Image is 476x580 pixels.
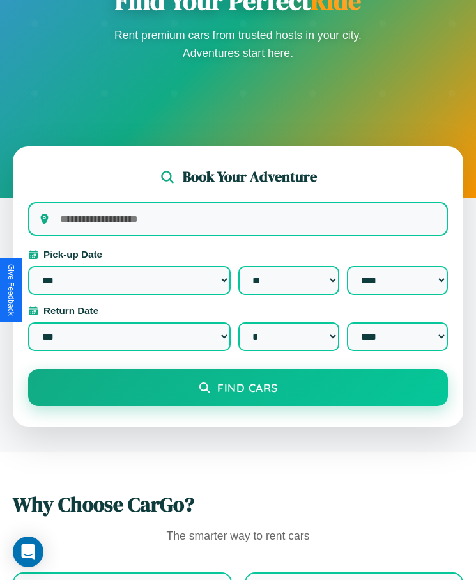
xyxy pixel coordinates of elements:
h2: Why Choose CarGo? [13,490,463,519]
label: Pick-up Date [28,249,448,260]
div: Open Intercom Messenger [13,537,43,567]
p: Rent premium cars from trusted hosts in your city. Adventures start here. [111,26,366,62]
label: Return Date [28,305,448,316]
button: Find Cars [28,369,448,406]
div: Give Feedback [6,264,15,316]
h2: Book Your Adventure [183,167,317,187]
p: The smarter way to rent cars [13,526,463,547]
